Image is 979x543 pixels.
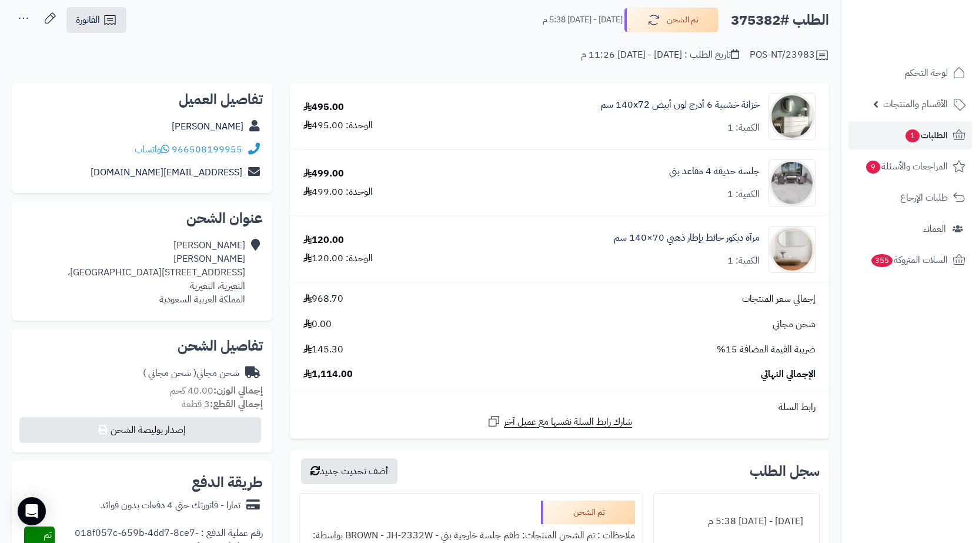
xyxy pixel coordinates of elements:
[761,368,816,381] span: الإجمالي النهائي
[66,7,126,33] a: الفاتورة
[504,415,632,429] span: شارك رابط السلة نفسها مع عميل آخر
[182,397,263,411] small: 3 قطعة
[727,254,760,268] div: الكمية: 1
[19,417,261,443] button: إصدار بوليصة الشحن
[76,13,100,27] span: الفاتورة
[750,464,820,478] h3: سجل الطلب
[727,121,760,135] div: الكمية: 1
[91,165,242,179] a: [EMAIL_ADDRESS][DOMAIN_NAME]
[192,475,263,489] h2: طريقة الدفع
[303,368,353,381] span: 1,114.00
[900,189,948,206] span: طلبات الإرجاع
[899,26,968,51] img: logo-2.png
[303,234,344,247] div: 120.00
[883,96,948,112] span: الأقسام والمنتجات
[871,254,893,268] span: 355
[303,252,373,265] div: الوحدة: 120.00
[731,8,829,32] h2: الطلب #375382
[101,499,240,512] div: تمارا - فاتورتك حتى 4 دفعات بدون فوائد
[303,101,344,114] div: 495.00
[541,501,635,524] div: تم الشحن
[750,48,829,62] div: POS-NT/23983
[172,119,243,134] a: [PERSON_NAME]
[848,215,972,243] a: العملاء
[581,48,739,62] div: تاريخ الطلب : [DATE] - [DATE] 11:26 م
[21,211,263,225] h2: عنوان الشحن
[769,93,815,140] img: 1746709299-1702541934053-68567865785768-1000x1000-90x90.jpg
[301,458,397,484] button: أضف تحديث جديد
[172,142,242,156] a: 966508199955
[904,65,948,81] span: لوحة التحكم
[170,384,263,398] small: 40.00 كجم
[21,339,263,353] h2: تفاصيل الشحن
[143,366,196,380] span: ( شحن مجاني )
[669,165,760,178] a: جلسة حديقة 4 مقاعد بني
[18,497,46,525] div: Open Intercom Messenger
[773,318,816,331] span: شحن مجاني
[303,119,373,132] div: الوحدة: 495.00
[923,221,946,237] span: العملاء
[904,127,948,144] span: الطلبات
[21,92,263,106] h2: تفاصيل العميل
[303,318,332,331] span: 0.00
[135,142,169,156] a: واتساب
[866,161,881,174] span: 9
[295,401,824,414] div: رابط السلة
[848,121,972,149] a: الطلبات1
[742,292,816,306] span: إجمالي سعر المنتجات
[600,98,760,112] a: خزانة خشبية 6 أدرج لون أبيض 140x72 سم
[865,158,948,175] span: المراجعات والأسئلة
[143,367,239,380] div: شحن مجاني
[210,397,263,411] strong: إجمالي القطع:
[68,239,245,306] div: [PERSON_NAME] [PERSON_NAME] [STREET_ADDRESS][GEOGRAPHIC_DATA]، النعيرية، النعيرية المملكة العربية...
[848,246,972,274] a: السلات المتروكة355
[213,384,263,398] strong: إجمالي الوزن:
[848,152,972,181] a: المراجعات والأسئلة9
[769,159,815,206] img: 1754462250-110119010015-90x90.jpg
[303,343,343,357] span: 145.30
[727,188,760,201] div: الكمية: 1
[303,167,344,181] div: 499.00
[769,226,815,273] img: 1753785797-1-90x90.jpg
[543,14,623,26] small: [DATE] - [DATE] 5:38 م
[303,292,343,306] span: 968.70
[614,231,760,245] a: مرآة ديكور حائط بإطار ذهبي 70×140 سم
[303,185,373,199] div: الوحدة: 499.00
[870,252,948,268] span: السلات المتروكة
[717,343,816,357] span: ضريبة القيمة المضافة 15%
[848,184,972,212] a: طلبات الإرجاع
[661,510,812,533] div: [DATE] - [DATE] 5:38 م
[906,129,920,143] span: 1
[624,8,719,32] button: تم الشحن
[848,59,972,87] a: لوحة التحكم
[487,414,632,429] a: شارك رابط السلة نفسها مع عميل آخر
